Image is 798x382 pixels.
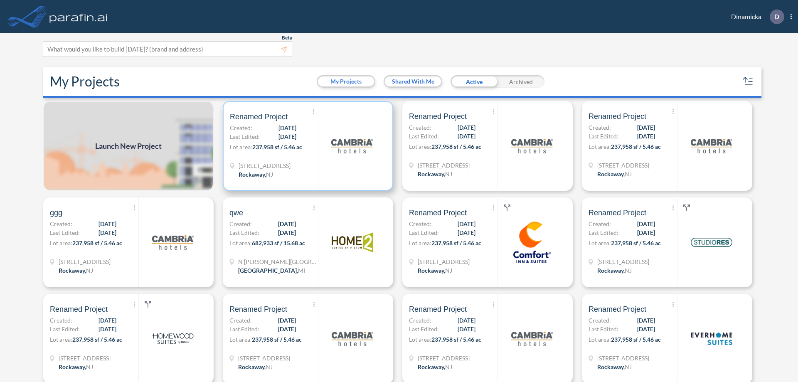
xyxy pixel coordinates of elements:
img: logo [332,318,373,360]
div: Rockaway, NJ [238,362,273,371]
span: 321 Mt Hope Ave [238,354,290,362]
img: logo [332,222,373,263]
span: Lot area: [409,239,431,246]
span: 321 Mt Hope Ave [418,161,470,170]
span: NJ [625,267,632,274]
img: logo [511,125,553,167]
span: NJ [86,363,93,370]
span: [DATE] [458,132,475,140]
span: Lot area: [409,143,431,150]
span: [DATE] [278,219,296,228]
span: Renamed Project [409,208,467,218]
span: Launch New Project [95,140,162,152]
span: [DATE] [458,228,475,237]
div: Rockaway, NJ [59,266,93,275]
span: Rockaway , [597,363,625,370]
span: Last Edited: [50,325,80,333]
span: Rockaway , [59,363,86,370]
div: Rockaway, NJ [59,362,93,371]
span: Lot area: [589,143,611,150]
span: [DATE] [637,228,655,237]
span: Created: [409,123,431,132]
span: [DATE] [99,228,116,237]
span: NJ [266,171,273,178]
span: 321 Mt Hope Ave [239,161,291,170]
div: Rockaway, NJ [418,266,452,275]
img: logo [152,318,194,360]
span: Renamed Project [589,304,646,314]
div: Rockaway, NJ [418,362,452,371]
span: Lot area: [229,336,252,343]
span: [DATE] [458,219,475,228]
span: 237,958 sf / 5.46 ac [611,239,661,246]
div: Rockaway, NJ [597,266,632,275]
span: NJ [445,267,452,274]
span: [DATE] [637,325,655,333]
span: [DATE] [99,325,116,333]
span: 237,958 sf / 5.46 ac [431,143,481,150]
span: Lot area: [50,336,72,343]
span: [DATE] [278,316,296,325]
img: add [43,101,214,191]
span: Rockaway , [597,267,625,274]
span: [GEOGRAPHIC_DATA] , [238,267,298,274]
span: Lot area: [229,239,252,246]
img: logo [511,222,553,263]
span: Renamed Project [409,304,467,314]
span: Created: [589,316,611,325]
span: [DATE] [637,132,655,140]
div: Rockaway, NJ [597,362,632,371]
span: Created: [50,219,72,228]
span: Lot area: [589,336,611,343]
span: Renamed Project [409,111,467,121]
button: My Projects [318,76,374,86]
span: Created: [50,316,72,325]
span: Renamed Project [229,304,287,314]
div: Grand Rapids, MI [238,266,305,275]
span: 321 Mt Hope Ave [59,354,111,362]
div: Active [451,75,498,88]
span: [DATE] [278,132,296,141]
span: ggg [50,208,62,218]
span: NJ [445,363,452,370]
span: 321 Mt Hope Ave [418,354,470,362]
span: qwe [229,208,243,218]
span: NJ [445,170,452,177]
img: logo [152,222,194,263]
span: 237,958 sf / 5.46 ac [252,336,302,343]
span: Created: [409,219,431,228]
span: Lot area: [589,239,611,246]
span: Rockaway , [418,170,445,177]
span: 321 Mt Hope Ave [59,257,111,266]
span: Rockaway , [239,171,266,178]
span: [DATE] [99,219,116,228]
div: Dinamicka [719,10,792,24]
img: logo [691,318,732,360]
span: 237,958 sf / 5.46 ac [611,143,661,150]
img: logo [48,8,109,25]
span: Last Edited: [230,132,260,141]
span: Rockaway , [418,267,445,274]
span: Renamed Project [589,111,646,121]
span: 237,958 sf / 5.46 ac [252,143,302,150]
span: [DATE] [278,325,296,333]
span: 237,958 sf / 5.46 ac [431,239,481,246]
span: 682,933 sf / 15.68 ac [252,239,305,246]
span: [DATE] [278,123,296,132]
span: Rockaway , [238,363,266,370]
span: 237,958 sf / 5.46 ac [72,239,122,246]
span: 321 Mt Hope Ave [597,257,649,266]
span: Created: [409,316,431,325]
span: [DATE] [458,316,475,325]
span: Rockaway , [418,363,445,370]
img: logo [511,318,553,360]
span: Rockaway , [597,170,625,177]
div: Rockaway, NJ [597,170,632,178]
span: [DATE] [637,123,655,132]
span: Created: [229,316,252,325]
span: [DATE] [458,123,475,132]
span: [DATE] [278,228,296,237]
div: Rockaway, NJ [239,170,273,179]
img: logo [691,125,732,167]
span: Last Edited: [589,132,618,140]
